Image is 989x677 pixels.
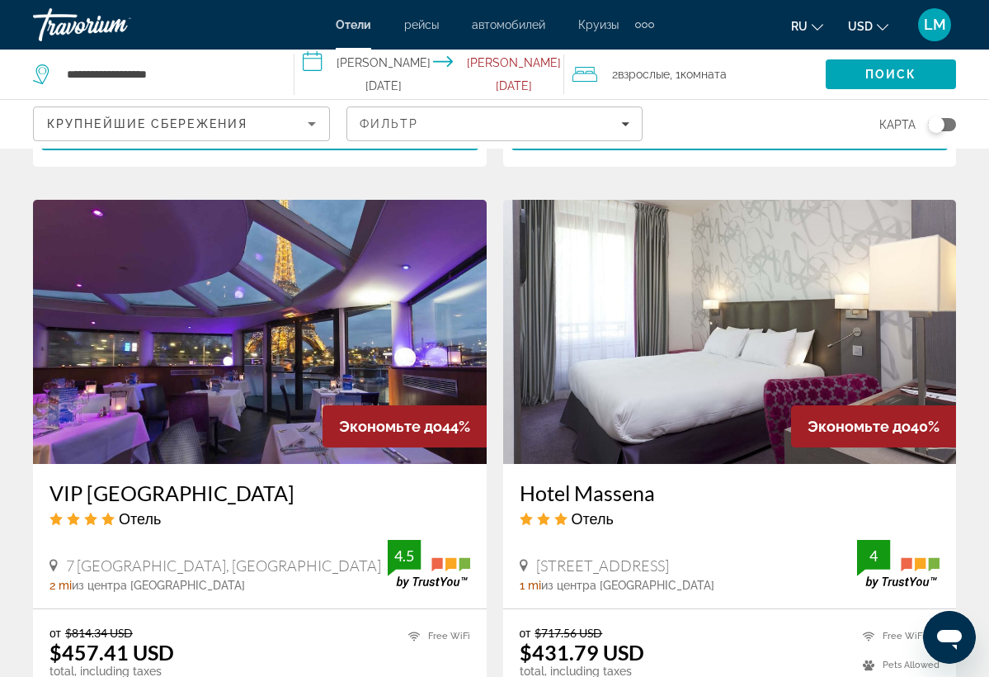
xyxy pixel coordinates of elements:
[72,579,245,592] span: из центра [GEOGRAPHIC_DATA]
[791,14,823,38] button: Change language
[848,20,873,33] span: USD
[33,3,198,46] a: Travorium
[400,626,470,646] li: Free WiFi
[503,200,957,464] img: Hotel Massena
[865,68,917,81] span: Поиск
[879,113,916,136] span: карта
[336,18,371,31] a: Отели
[41,121,478,150] button: Выберите номер
[572,509,614,528] span: Отель
[924,17,946,33] span: LM
[119,509,161,528] span: Отель
[520,509,940,528] div: 3 star Hotel
[826,59,956,89] button: Search
[855,655,940,675] li: Pets Allowed
[618,68,670,81] span: Взрослые
[808,418,911,435] span: Экономьте до
[535,626,602,640] del: $717.56 USD
[857,540,940,589] img: TrustYou guest rating badge
[49,640,174,665] ins: $457.41 USD
[360,117,419,130] span: Фильтр
[346,107,643,141] button: Filters
[49,579,72,592] span: 2 mi
[670,63,727,86] span: , 1
[791,405,956,447] div: 40%
[388,540,470,589] img: TrustYou guest rating badge
[33,200,487,464] img: VIP Paris Yacht Hotel
[791,20,808,33] span: ru
[520,481,940,505] a: Hotel Massena
[913,7,956,42] button: User Menu
[294,50,564,99] button: Select check in and out date
[855,626,940,646] li: Free WiFi
[65,626,133,640] del: $814.34 USD
[520,640,644,665] ins: $431.79 USD
[536,556,669,575] span: [STREET_ADDRESS]
[520,626,531,640] span: от
[612,63,670,86] span: 2
[681,68,727,81] span: Комната
[857,546,890,566] div: 4
[47,114,316,134] mat-select: Sort by
[49,481,470,505] a: VIP [GEOGRAPHIC_DATA]
[923,611,976,664] iframe: Button to launch messaging window
[47,117,247,130] span: Крупнейшие сбережения
[66,556,381,575] span: 7 [GEOGRAPHIC_DATA], [GEOGRAPHIC_DATA]
[49,509,470,528] div: 4 star Hotel
[564,50,826,99] button: Travelers: 2 adults, 0 children
[635,12,654,38] button: Extra navigation items
[916,117,956,132] button: Toggle map
[511,121,949,150] button: Выберите номер
[848,14,888,38] button: Change currency
[388,546,421,566] div: 4.5
[404,18,439,31] a: рейсы
[578,18,619,31] a: Круизы
[541,579,714,592] span: из центра [GEOGRAPHIC_DATA]
[65,62,269,87] input: Search hotel destination
[323,405,487,447] div: 44%
[520,579,541,592] span: 1 mi
[472,18,545,31] a: автомобилей
[339,418,442,435] span: Экономьте до
[49,626,61,640] span: от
